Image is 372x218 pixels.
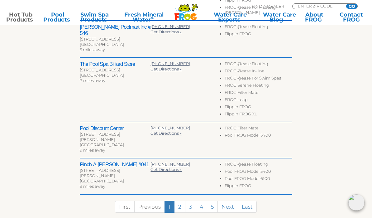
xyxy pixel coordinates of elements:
[185,201,196,213] a: 3
[238,201,257,213] a: Last
[346,4,357,9] input: GO
[196,201,207,213] a: 4
[80,42,150,47] div: [GEOGRAPHIC_DATA]
[297,4,339,8] input: Zip Code Form
[150,24,190,29] a: [PHONE_NUMBER]
[150,125,190,130] a: [PHONE_NUMBER]
[225,5,292,17] li: FROG @ease For Floating [PERSON_NAME]
[337,12,366,22] a: ContactFROG
[6,12,35,22] a: Hot TubProducts
[165,201,174,213] a: 1
[225,133,292,140] li: Pool FROG Model 5400
[225,90,292,97] li: FROG Filter Mate
[150,29,182,34] a: Get Directions »
[225,75,292,83] li: FROG @ease For Swim Spas
[225,176,292,183] li: Pool FROG Model 6100
[80,67,150,73] div: [STREET_ADDRESS]
[80,168,150,178] div: [STREET_ADDRESS][PERSON_NAME]
[207,201,218,213] a: 5
[225,24,292,31] li: FROG @ease Floating
[150,167,182,172] a: Get Directions »
[348,194,365,211] img: openIcon
[300,12,329,22] a: AboutFROG
[80,73,150,78] div: [GEOGRAPHIC_DATA]
[225,61,292,68] li: FROG @ease Floating
[174,201,185,213] a: 2
[225,83,292,90] li: FROG Serene Floating
[150,162,190,167] a: [PHONE_NUMBER]
[225,104,292,111] li: Flippin FROG
[217,201,238,213] a: Next
[150,61,190,66] a: [PHONE_NUMBER]
[150,131,182,136] a: Get Directions »
[115,201,135,213] a: First
[80,61,150,67] h2: The Pool Spa Billiard Store
[225,68,292,75] li: FROG @ease In-line
[80,125,150,132] h2: Pool Discount Center
[43,12,72,22] a: PoolProducts
[80,148,105,153] span: 9 miles away
[225,31,292,38] li: Flippin FROG
[80,47,105,52] span: 5 miles away
[225,169,292,176] li: Pool FROG Model 5400
[80,78,105,83] span: 7 miles away
[225,183,292,190] li: Flippin FROG
[80,142,150,148] div: [GEOGRAPHIC_DATA]
[225,97,292,104] li: FROG Leap
[80,178,150,184] div: [GEOGRAPHIC_DATA]
[80,184,105,189] span: 9 miles away
[225,125,292,133] li: FROG Filter Mate
[225,111,292,119] li: Flippin FROG XL
[134,201,165,213] a: Previous
[225,162,292,169] li: FROG @ease Floating
[80,162,150,168] h2: Pinch-A-[PERSON_NAME] #041
[150,66,182,71] a: Get Directions »
[80,36,150,42] div: [STREET_ADDRESS]
[80,24,150,36] h2: [PERSON_NAME] Poolmart Inc # 546
[80,132,150,142] div: [STREET_ADDRESS][PERSON_NAME]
